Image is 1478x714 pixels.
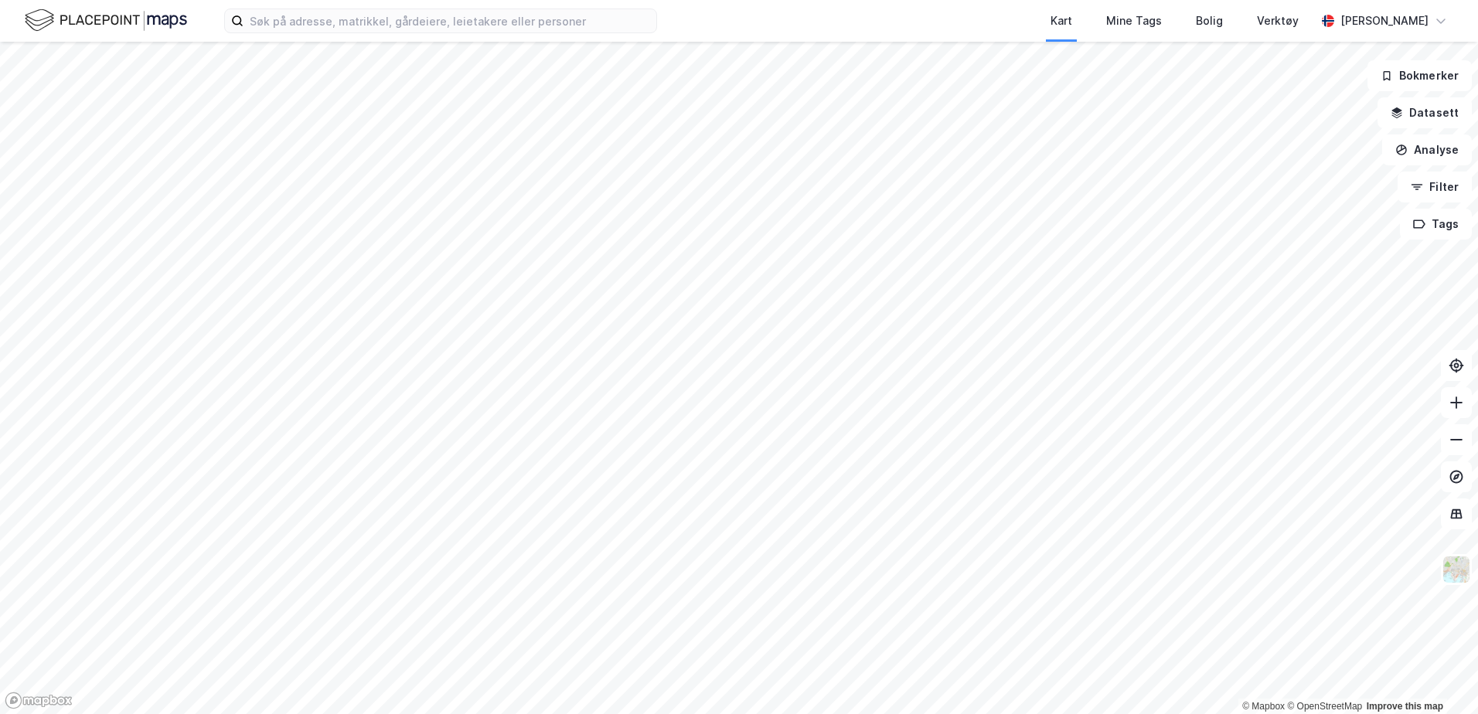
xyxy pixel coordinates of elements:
div: Verktøy [1257,12,1299,30]
div: Kart [1051,12,1072,30]
div: Kontrollprogram for chat [1401,640,1478,714]
iframe: Chat Widget [1401,640,1478,714]
input: Søk på adresse, matrikkel, gårdeiere, leietakere eller personer [243,9,656,32]
div: Bolig [1196,12,1223,30]
img: logo.f888ab2527a4732fd821a326f86c7f29.svg [25,7,187,34]
div: [PERSON_NAME] [1340,12,1429,30]
div: Mine Tags [1106,12,1162,30]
